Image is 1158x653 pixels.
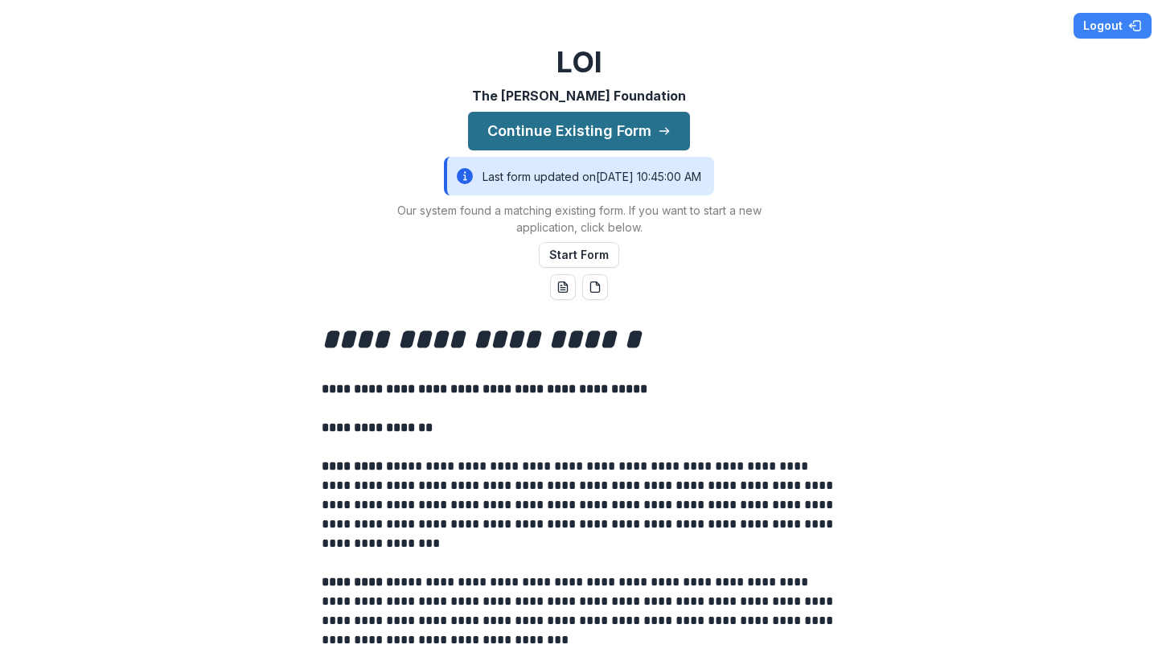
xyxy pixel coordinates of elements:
[444,157,714,195] div: Last form updated on [DATE] 10:45:00 AM
[1074,13,1152,39] button: Logout
[472,86,686,105] p: The [PERSON_NAME] Foundation
[550,274,576,300] button: word-download
[582,274,608,300] button: pdf-download
[539,242,619,268] button: Start Form
[468,112,690,150] button: Continue Existing Form
[556,45,602,80] h2: LOI
[378,202,780,236] p: Our system found a matching existing form. If you want to start a new application, click below.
